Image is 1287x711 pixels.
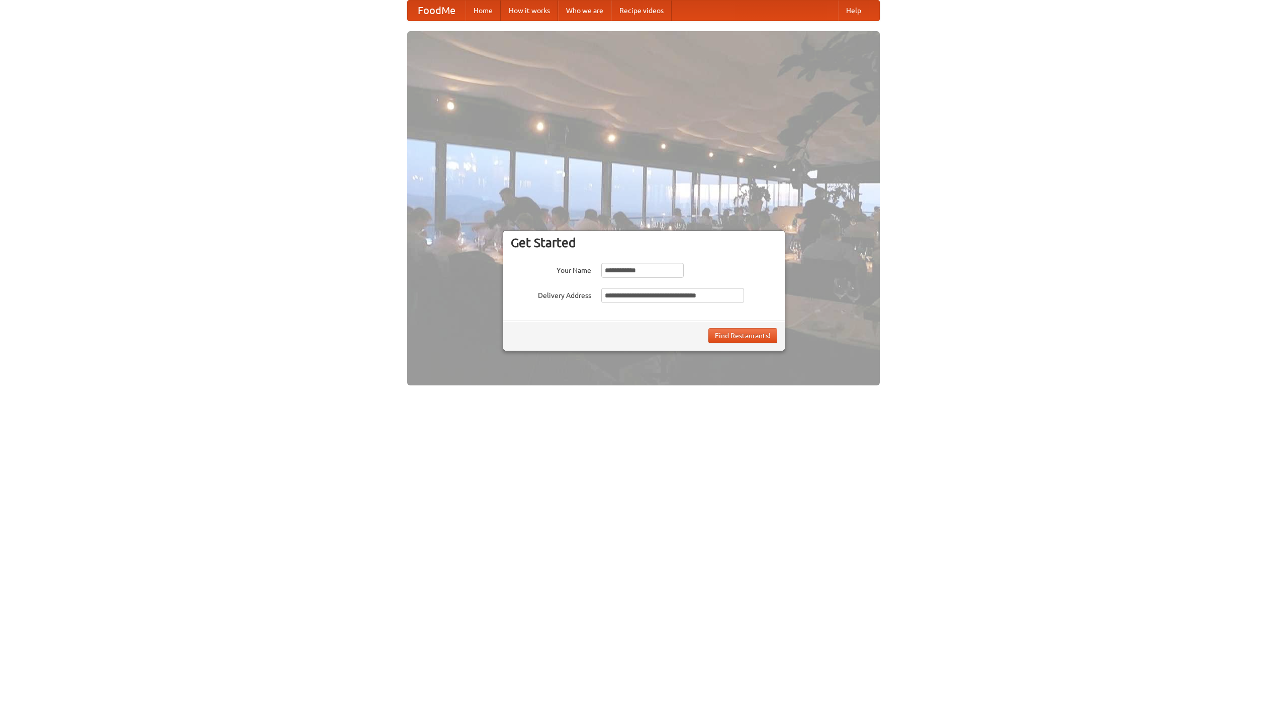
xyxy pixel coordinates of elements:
a: Help [838,1,869,21]
label: Delivery Address [511,288,591,300]
a: FoodMe [408,1,466,21]
h3: Get Started [511,235,777,250]
a: Recipe videos [611,1,672,21]
label: Your Name [511,263,591,275]
a: How it works [501,1,558,21]
a: Who we are [558,1,611,21]
a: Home [466,1,501,21]
button: Find Restaurants! [708,328,777,343]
